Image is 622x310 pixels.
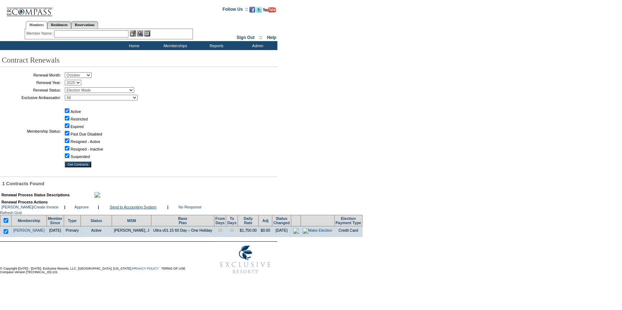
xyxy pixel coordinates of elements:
a: [PERSON_NAME]/Create Invoice [1,205,58,209]
td: Exclusive Ambassador: [2,95,61,100]
td: Admin [236,41,277,50]
a: DailyRate [244,216,253,225]
label: Resigned - Inactive [71,147,103,151]
input: Get Contracts [65,162,91,167]
td: Renewal Month: [2,72,61,78]
img: maximize.gif [94,192,100,198]
a: Subscribe to our YouTube Channel [263,9,276,13]
b: Renewal Process Actions [1,200,48,204]
td: Renewal Year: [2,80,61,85]
a: Sign Out [237,35,254,40]
img: icon_electionmade.gif [293,228,299,234]
td: $1,750.00 [238,226,258,237]
a: StatusChanged [273,216,290,225]
td: [DATE] [47,226,64,237]
td: Reports [195,41,236,50]
b: | [64,205,65,209]
td: 30 [226,226,238,237]
a: No Response [179,205,202,209]
a: Membership [18,218,40,223]
a: MemberSince [48,216,63,225]
a: FromDays [215,216,225,225]
a: Reservations [71,21,98,29]
td: 38 [214,226,226,237]
span: Select/Deselect All [2,219,9,223]
a: Residences [47,21,71,29]
a: Type [68,218,77,223]
a: ToDays [227,216,236,225]
a: Members [26,21,48,29]
td: Memberships [154,41,195,50]
label: Expired [71,124,83,129]
td: $0.00 [259,226,272,237]
td: Home [113,41,154,50]
label: Past Due Disabled [71,132,102,136]
a: TERMS OF USE [161,267,186,270]
a: Follow us on Twitter [256,9,262,13]
label: Resigned - Active [71,139,100,144]
img: View [137,30,143,36]
td: Active [81,226,112,237]
label: Suspended [71,154,90,159]
td: Follow Us :: [223,6,248,15]
b: | [167,205,169,209]
a: Send to Accounting System [110,205,156,209]
a: Help [267,35,276,40]
img: Make Election [303,228,332,234]
img: Reservations [144,30,150,36]
img: Become our fan on Facebook [249,7,255,13]
span: :: [259,35,262,40]
a: Adj [262,218,268,223]
a: Become our fan on Facebook [249,9,255,13]
b: Renewal Process Status Descriptions [1,193,70,197]
a: Approve [74,205,89,209]
a: Status [91,218,102,223]
label: Restricted [71,117,88,121]
img: Subscribe to our YouTube Channel [263,7,276,13]
img: b_edit.gif [130,30,136,36]
td: [DATE] [272,226,291,237]
td: Renewal Status: [2,87,61,93]
span: 1 Contracts Found [2,181,44,186]
img: Exclusive Resorts [213,242,277,277]
a: BasePlan [178,216,187,225]
a: PRIVACY POLICY [132,267,159,270]
td: Primary [64,226,81,237]
td: Credit Card [334,226,362,237]
td: [PERSON_NAME], J [112,226,151,237]
td: Ultra v01.15 60 Day – One Holiday [151,226,214,237]
td: Membership Status: [2,102,61,160]
label: Active [71,109,81,114]
a: [PERSON_NAME] [13,228,45,232]
img: Compass Home [6,2,53,16]
img: Follow us on Twitter [256,7,262,13]
a: ElectionPayment Type [336,216,361,225]
div: Member Name: [26,30,54,36]
a: MSM [127,218,136,223]
b: | [98,205,99,209]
